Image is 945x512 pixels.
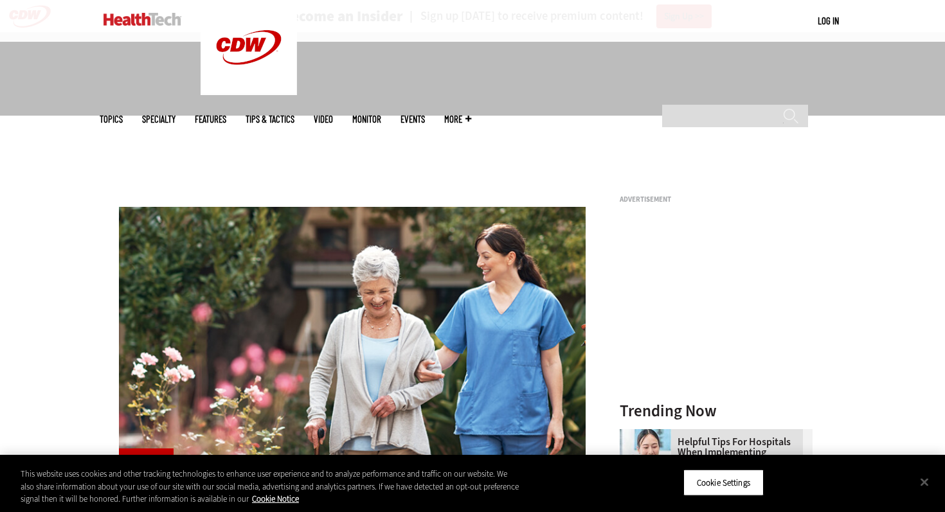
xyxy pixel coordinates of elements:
[195,114,226,124] a: Features
[104,13,181,26] img: Home
[620,403,813,419] h3: Trending Now
[100,114,123,124] span: Topics
[352,114,381,124] a: MonITor
[620,196,813,203] h3: Advertisement
[401,114,425,124] a: Events
[818,15,839,26] a: Log in
[142,114,175,124] span: Specialty
[818,14,839,28] div: User menu
[620,437,805,468] a: Helpful Tips for Hospitals When Implementing Microsoft Dragon Copilot
[201,85,297,98] a: CDW
[21,468,520,506] div: This website uses cookies and other tracking technologies to enhance user experience and to analy...
[252,493,299,504] a: More information about your privacy
[620,208,813,369] iframe: advertisement
[314,114,333,124] a: Video
[910,468,939,496] button: Close
[683,469,764,496] button: Cookie Settings
[620,429,671,481] img: Doctor using phone to dictate to tablet
[119,207,586,459] img: nurse walks with senior woman through a garden
[444,114,471,124] span: More
[246,114,294,124] a: Tips & Tactics
[620,429,678,439] a: Doctor using phone to dictate to tablet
